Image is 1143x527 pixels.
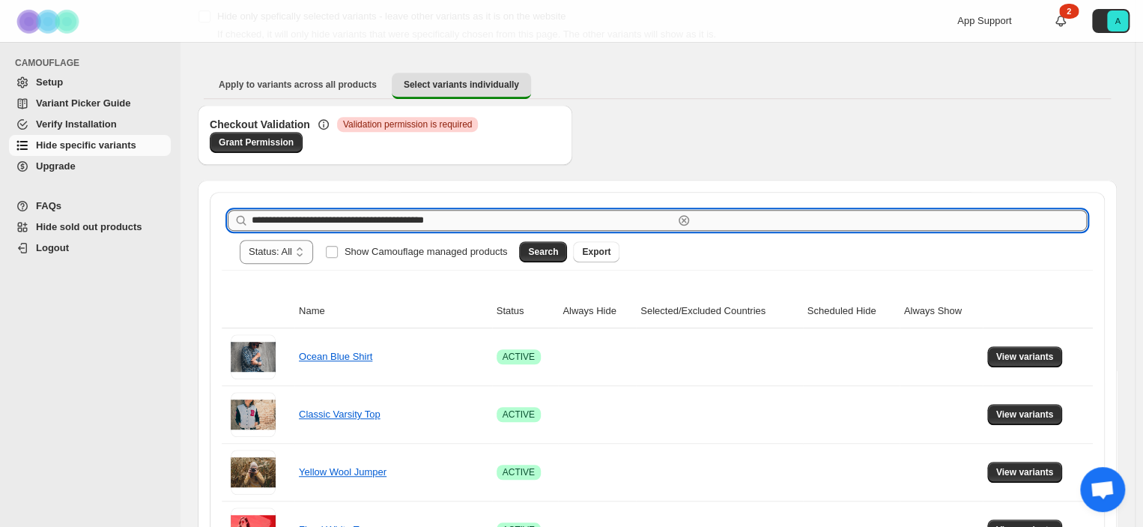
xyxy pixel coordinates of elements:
a: 2 [1053,13,1068,28]
button: Clear [676,213,691,228]
span: Variant Picker Guide [36,97,130,109]
a: Verify Installation [9,114,171,135]
span: Select variants individually [404,79,519,91]
a: Variant Picker Guide [9,93,171,114]
span: Avatar with initials A [1107,10,1128,31]
a: Hide sold out products [9,217,171,238]
text: A [1115,16,1121,25]
span: Verify Installation [36,118,117,130]
button: View variants [987,346,1063,367]
a: Ocean Blue Shirt [299,351,372,362]
span: ACTIVE [503,351,535,363]
a: FAQs [9,196,171,217]
span: Show Camouflage managed products [345,246,508,257]
h3: Checkout Validation [210,117,310,132]
th: Name [294,295,492,328]
span: View variants [996,351,1054,363]
div: Open chat [1080,467,1125,512]
a: Yellow Wool Jumper [299,466,386,478]
button: Apply to variants across all products [207,73,389,97]
div: 2 [1059,4,1079,19]
a: Hide specific variants [9,135,171,156]
span: Validation permission is required [343,118,473,130]
span: FAQs [36,200,61,211]
a: Logout [9,238,171,259]
th: Always Show [900,295,983,328]
a: Setup [9,72,171,93]
button: Search [519,241,567,262]
th: Selected/Excluded Countries [636,295,802,328]
span: App Support [957,15,1011,26]
img: Camouflage [12,1,87,42]
a: Upgrade [9,156,171,177]
th: Always Hide [558,295,636,328]
span: Upgrade [36,160,76,172]
span: Setup [36,76,63,88]
span: View variants [996,466,1054,478]
a: Grant Permission [210,132,303,153]
span: View variants [996,409,1054,421]
button: Avatar with initials A [1092,9,1130,33]
span: ACTIVE [503,466,535,478]
th: Status [492,295,559,328]
th: Scheduled Hide [803,295,900,328]
span: Export [582,246,610,258]
span: Grant Permission [219,136,294,148]
span: CAMOUFLAGE [15,57,172,69]
a: Classic Varsity Top [299,409,381,420]
span: Hide specific variants [36,139,136,151]
button: View variants [987,404,1063,425]
button: Select variants individually [392,73,531,99]
button: View variants [987,462,1063,483]
span: Apply to variants across all products [219,79,377,91]
button: Export [573,241,619,262]
span: Search [528,246,558,258]
span: Logout [36,242,69,253]
span: Hide sold out products [36,221,142,232]
span: ACTIVE [503,409,535,421]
